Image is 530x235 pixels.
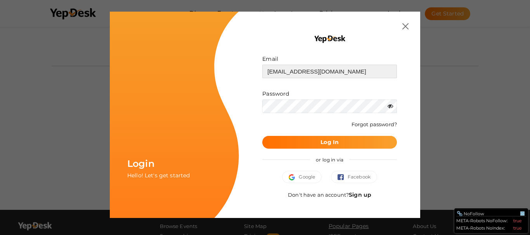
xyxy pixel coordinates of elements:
div: Minimize [520,211,526,217]
label: Email [262,55,278,63]
img: facebook.svg [338,174,348,180]
div: NoFollow [457,211,520,217]
button: Google [282,171,322,183]
b: Log In [320,139,339,146]
a: Sign up [349,191,371,198]
label: Password [262,90,289,98]
button: Log In [262,136,397,149]
div: META-Robots NoIndex: [456,224,526,231]
img: google.svg [289,174,299,180]
span: Hello! Let's get started [127,172,190,179]
span: Don't have an account? [288,192,371,198]
span: or log in via [310,151,349,168]
span: Login [127,158,154,169]
div: true [513,225,522,231]
button: Facebook [331,171,377,183]
input: ex: some@example.com [262,65,397,78]
img: YEP_black_cropped.png [313,35,346,43]
img: close.svg [402,23,409,29]
div: META-Robots NoFollow: [456,216,526,224]
a: Forgot password? [352,121,397,127]
div: true [513,218,522,224]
